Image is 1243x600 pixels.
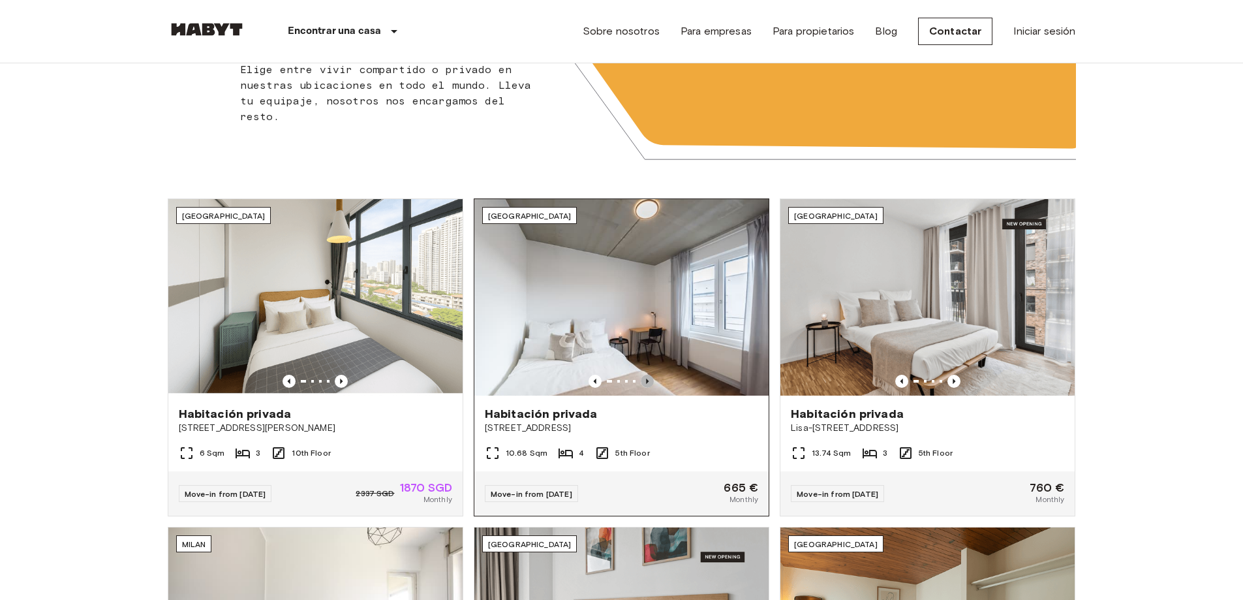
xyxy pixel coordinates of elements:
[491,489,572,499] span: Move-in from [DATE]
[780,198,1075,516] a: Marketing picture of unit DE-01-489-505-002Previous imagePrevious image[GEOGRAPHIC_DATA]Habitació...
[791,406,904,422] span: Habitación privada
[947,375,960,388] button: Previous image
[485,406,598,422] span: Habitación privada
[791,422,1064,435] span: Lisa-[STREET_ADDRESS]
[423,494,452,505] span: Monthly
[168,198,463,516] a: Marketing picture of unit SG-01-116-001-02Previous imagePrevious image[GEOGRAPHIC_DATA]Habitación...
[182,211,266,221] span: [GEOGRAPHIC_DATA]
[729,494,758,505] span: Monthly
[724,482,758,494] span: 665 €
[185,489,266,499] span: Move-in from [DATE]
[883,447,887,459] span: 3
[488,211,572,221] span: [GEOGRAPHIC_DATA]
[794,539,878,549] span: [GEOGRAPHIC_DATA]
[797,489,878,499] span: Move-in from [DATE]
[812,447,851,459] span: 13.74 Sqm
[919,447,953,459] span: 5th Floor
[615,447,649,459] span: 5th Floor
[918,18,992,45] a: Contactar
[875,24,897,39] a: Blog
[474,198,769,516] a: Marketing picture of unit DE-04-037-026-03QPrevious imagePrevious image[GEOGRAPHIC_DATA]Habitació...
[182,539,206,549] span: Milan
[773,24,855,39] a: Para propietarios
[335,375,348,388] button: Previous image
[292,447,331,459] span: 10th Floor
[283,375,296,388] button: Previous image
[168,23,246,36] img: Habyt
[506,447,547,459] span: 10.68 Sqm
[1030,482,1065,494] span: 760 €
[583,24,660,39] a: Sobre nosotros
[288,24,382,39] p: Encontrar una casa
[641,375,654,388] button: Previous image
[794,211,878,221] span: [GEOGRAPHIC_DATA]
[200,447,225,459] span: 6 Sqm
[400,482,452,494] span: 1870 SGD
[579,447,584,459] span: 4
[179,406,292,422] span: Habitación privada
[168,199,463,396] img: Marketing picture of unit SG-01-116-001-02
[240,62,540,125] p: Elige entre vivir compartido o privado en nuestras ubicaciones en todo el mundo. Lleva tu equipaj...
[1013,24,1075,39] a: Iniciar sesión
[681,24,752,39] a: Para empresas
[485,422,758,435] span: [STREET_ADDRESS]
[488,539,572,549] span: [GEOGRAPHIC_DATA]
[256,447,260,459] span: 3
[780,199,1075,396] img: Marketing picture of unit DE-01-489-505-002
[1036,494,1064,505] span: Monthly
[356,488,394,499] span: 2337 SGD
[179,422,452,435] span: [STREET_ADDRESS][PERSON_NAME]
[589,375,602,388] button: Previous image
[895,375,908,388] button: Previous image
[474,199,769,396] img: Marketing picture of unit DE-04-037-026-03Q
